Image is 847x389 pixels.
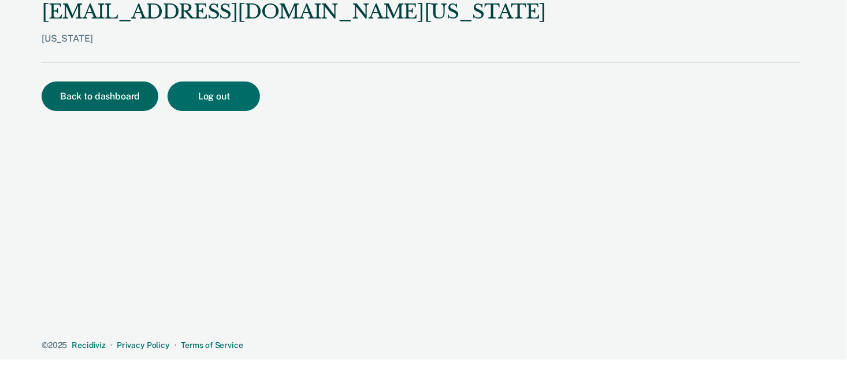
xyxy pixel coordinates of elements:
[181,340,243,350] a: Terms of Service
[42,92,168,101] a: Back to dashboard
[168,81,260,111] button: Log out
[72,340,106,350] a: Recidiviz
[42,81,158,111] button: Back to dashboard
[42,340,67,350] span: © 2025
[42,33,546,62] div: [US_STATE]
[42,340,801,350] div: · ·
[117,340,170,350] a: Privacy Policy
